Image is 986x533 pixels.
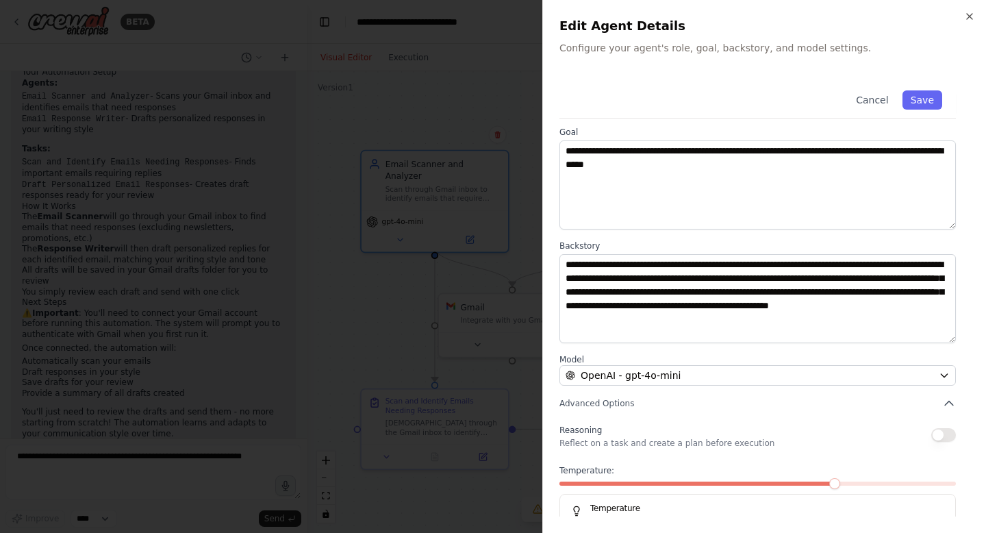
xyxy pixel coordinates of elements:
span: Temperature: [559,465,614,476]
button: Cancel [848,90,896,110]
button: Advanced Options [559,397,956,410]
button: OpenAI - gpt-4o-mini [559,365,956,386]
button: Save [902,90,942,110]
p: Configure your agent's role, goal, backstory, and model settings. [559,41,970,55]
label: Goal [559,127,956,138]
p: Reflect on a task and create a plan before execution [559,438,774,449]
span: OpenAI - gpt-4o-mini [581,369,681,382]
h2: Edit Agent Details [559,16,970,36]
span: Advanced Options [559,398,634,409]
span: Reasoning [559,425,602,435]
label: Model [559,354,956,365]
label: Backstory [559,240,956,251]
h5: Temperature [571,503,944,514]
